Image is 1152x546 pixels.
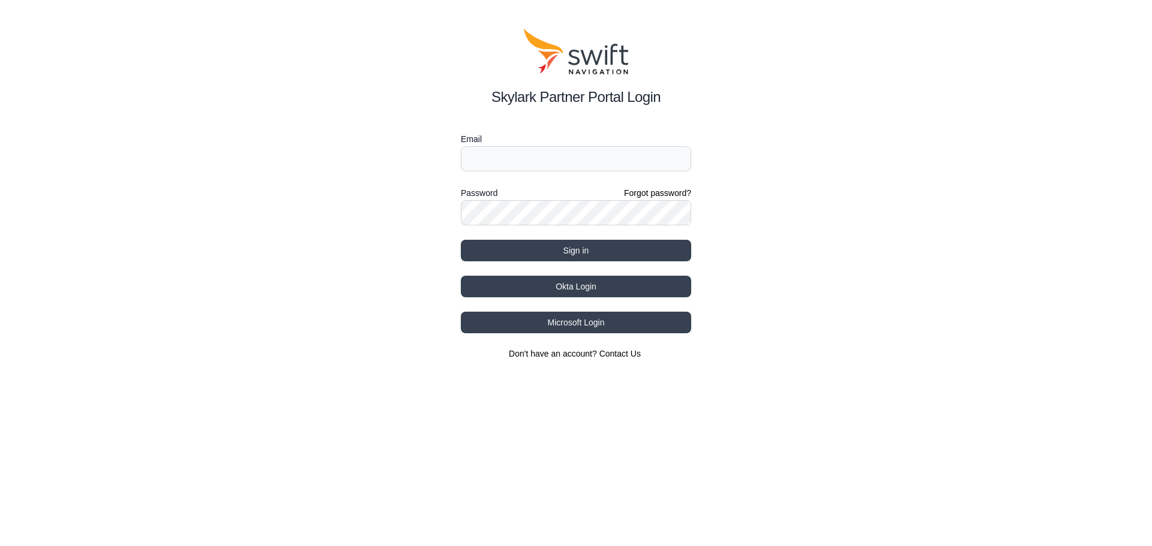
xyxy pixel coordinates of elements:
h2: Skylark Partner Portal Login [461,86,691,108]
label: Email [461,132,691,146]
button: Okta Login [461,276,691,297]
button: Microsoft Login [461,312,691,333]
section: Don't have an account? [461,348,691,360]
a: Forgot password? [624,187,691,199]
a: Contact Us [599,349,641,358]
button: Sign in [461,240,691,261]
label: Password [461,186,497,200]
